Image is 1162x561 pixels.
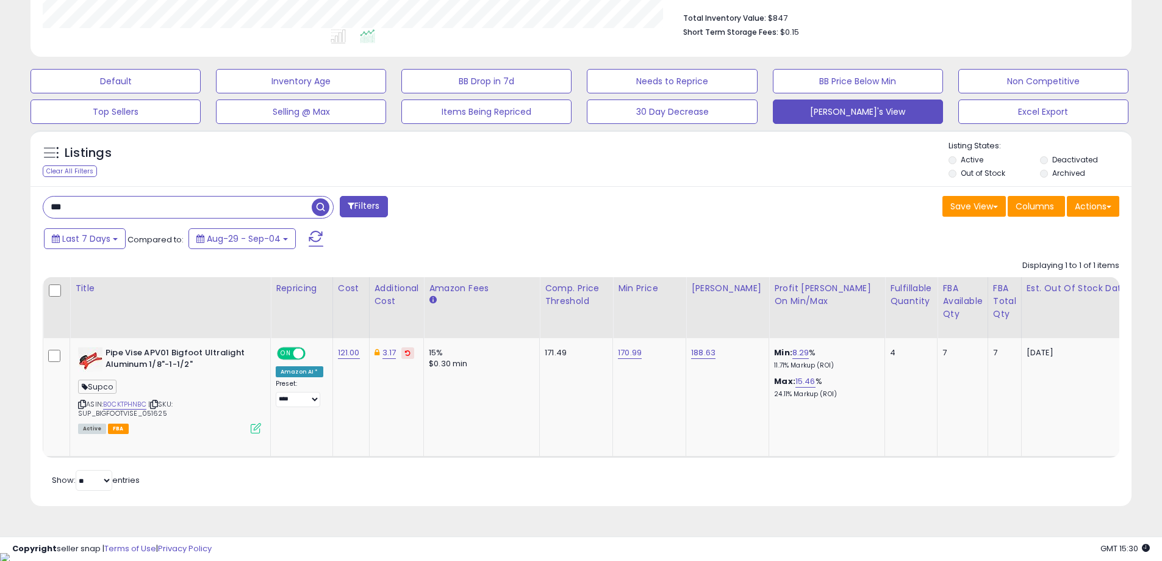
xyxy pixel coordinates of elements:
div: 7 [942,347,978,358]
div: % [774,376,875,399]
button: Last 7 Days [44,228,126,249]
span: Compared to: [127,234,184,245]
div: Repricing [276,282,328,295]
span: FBA [108,424,129,434]
button: Needs to Reprice [587,69,757,93]
div: FBA Available Qty [942,282,982,320]
li: $847 [683,10,1110,24]
b: Max: [774,375,795,387]
span: Columns [1016,200,1054,212]
button: BB Drop in 7d [401,69,572,93]
p: [DATE] [1027,347,1133,358]
a: 3.17 [382,347,396,359]
div: Preset: [276,380,323,407]
th: The percentage added to the cost of goods (COGS) that forms the calculator for Min & Max prices. [769,277,885,338]
label: Active [961,154,983,165]
a: 8.29 [792,347,809,359]
div: Additional Cost [375,282,419,308]
span: All listings currently available for purchase on Amazon [78,424,106,434]
button: 30 Day Decrease [587,100,757,124]
div: Est. Out Of Stock Date [1027,282,1138,295]
div: Title [75,282,265,295]
span: Supco [78,380,117,394]
b: Total Inventory Value: [683,13,766,23]
img: 41HtBYWoobL._SL40_.jpg [78,347,102,372]
strong: Copyright [12,543,57,554]
div: Min Price [618,282,681,295]
small: Amazon Fees. [429,295,436,306]
p: 11.71% Markup (ROI) [774,361,875,370]
button: Save View [942,196,1006,217]
div: Profit [PERSON_NAME] on Min/Max [774,282,880,308]
span: | SKU: SUP_BIGFOOTVISE_051625 [78,399,173,418]
div: Amazon Fees [429,282,534,295]
div: Amazon AI * [276,366,323,377]
button: Non Competitive [958,69,1128,93]
b: Pipe Vise APV01 Bigfoot Ultralight Aluminum 1/8"-1-1/2" [106,347,254,373]
div: 4 [890,347,928,358]
span: Show: entries [52,474,140,486]
div: % [774,347,875,370]
div: FBA Total Qty [993,282,1016,320]
h5: Listings [65,145,112,162]
div: 15% [429,347,530,358]
span: $0.15 [780,26,799,38]
button: Inventory Age [216,69,386,93]
button: Aug-29 - Sep-04 [188,228,296,249]
button: [PERSON_NAME]'s View [773,100,943,124]
a: Privacy Policy [158,543,212,554]
label: Archived [1052,168,1085,178]
a: 188.63 [691,347,715,359]
span: ON [278,349,293,359]
a: Terms of Use [104,543,156,554]
div: $0.30 min [429,358,530,369]
b: Short Term Storage Fees: [683,27,778,37]
a: B0CKTPHNBC [103,399,146,410]
button: Excel Export [958,100,1128,124]
p: 24.11% Markup (ROI) [774,390,875,399]
button: Items Being Repriced [401,100,572,124]
div: Fulfillable Quantity [890,282,932,308]
p: Listing States: [949,140,1132,152]
b: Min: [774,347,792,358]
div: 171.49 [545,347,603,358]
span: Last 7 Days [62,233,110,245]
label: Out of Stock [961,168,1005,178]
button: BB Price Below Min [773,69,943,93]
span: Aug-29 - Sep-04 [207,233,281,245]
span: OFF [304,349,323,359]
a: 170.99 [618,347,642,359]
div: 7 [993,347,1012,358]
div: Comp. Price Threshold [545,282,608,308]
button: Top Sellers [30,100,201,124]
div: Clear All Filters [43,165,97,177]
button: Selling @ Max [216,100,386,124]
a: 15.46 [795,375,816,388]
button: Actions [1067,196,1119,217]
button: Default [30,69,201,93]
div: Displaying 1 to 1 of 1 items [1022,260,1119,272]
a: 121.00 [338,347,360,359]
div: Cost [338,282,364,295]
div: seller snap | | [12,543,212,555]
button: Filters [340,196,387,217]
button: Columns [1008,196,1065,217]
div: [PERSON_NAME] [691,282,764,295]
label: Deactivated [1052,154,1098,165]
div: ASIN: [78,347,261,432]
span: 2025-09-12 15:30 GMT [1100,543,1150,554]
